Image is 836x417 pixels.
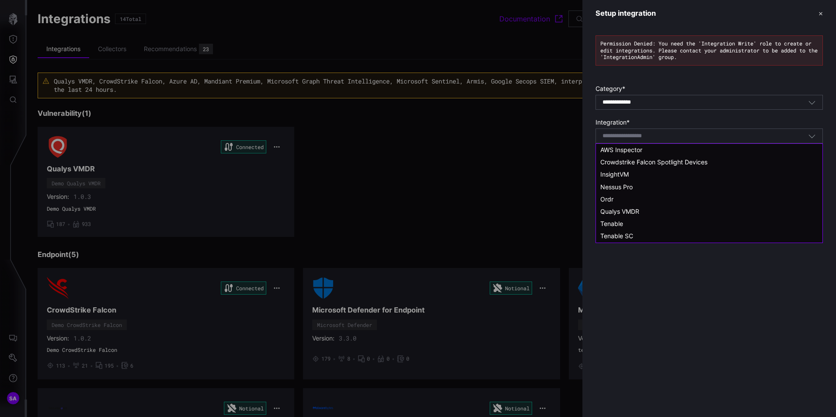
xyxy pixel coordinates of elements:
[600,170,629,178] span: InsightVM
[600,232,633,240] span: Tenable SC
[600,40,818,60] span: Permission Denied: You need the 'Integration Write' role to create or edit integrations. Please c...
[596,9,656,18] h3: Setup integration
[596,118,823,126] label: Integration *
[600,195,613,203] span: Ordr
[600,158,707,166] span: Crowdstrike Falcon Spotlight Devices
[808,132,816,140] button: Toggle options menu
[600,208,639,215] span: Qualys VMDR
[596,85,823,93] label: Category *
[600,183,633,191] span: Nessus Pro
[808,98,816,106] button: Toggle options menu
[819,9,823,18] button: ✕
[600,220,623,227] span: Tenable
[600,146,642,153] span: AWS Inspector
